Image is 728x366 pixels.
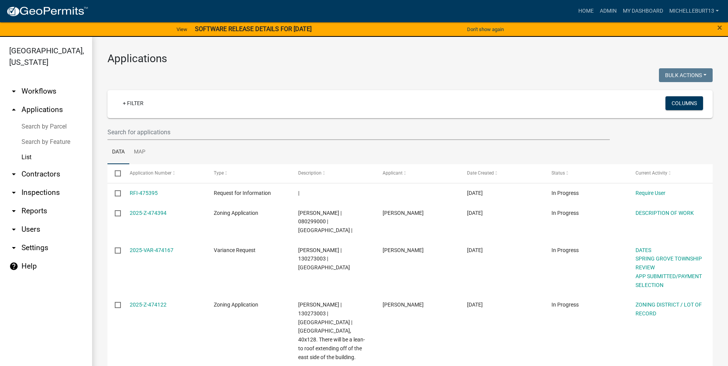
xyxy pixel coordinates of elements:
datatable-header-cell: Application Number [122,164,206,183]
i: arrow_drop_up [9,105,18,114]
h3: Applications [107,52,713,65]
span: Variance Request [214,247,256,253]
span: 09/05/2025 [467,247,483,253]
a: ZONING DISTRICT / LOT OF RECORD [636,302,702,317]
span: In Progress [551,190,579,196]
datatable-header-cell: Select [107,164,122,183]
button: Bulk Actions [659,68,713,82]
i: help [9,262,18,271]
button: Columns [665,96,703,110]
span: In Progress [551,247,579,253]
span: 09/05/2025 [467,302,483,308]
a: Data [107,140,129,165]
datatable-header-cell: Description [291,164,375,183]
input: Search for applications [107,124,610,140]
span: TROYER, ELI | 130273003 | Spring Grove | Horse barn, 40x128. There will be a lean-to roof extendi... [298,302,365,360]
span: 09/08/2025 [467,190,483,196]
a: SPRING GROVE TOWNSHIP REVIEW [636,256,702,270]
a: Map [129,140,150,165]
span: Description [298,170,322,176]
span: Status [551,170,565,176]
span: Zoning Application [214,210,258,216]
strong: SOFTWARE RELEASE DETAILS FOR [DATE] [195,25,312,33]
a: + Filter [117,96,150,110]
a: DESCRIPTION OF WORK [636,210,694,216]
button: Don't show again [464,23,507,36]
span: John Abnet [383,210,424,216]
span: Michelle Burt [383,247,424,253]
span: | [298,190,299,196]
i: arrow_drop_down [9,243,18,252]
a: michelleburt13 [666,4,722,18]
a: View [173,23,190,36]
span: In Progress [551,210,579,216]
span: Zoning Application [214,302,258,308]
span: Application Number [130,170,172,176]
span: Request for Information [214,190,271,196]
span: × [717,22,722,33]
span: Type [214,170,224,176]
i: arrow_drop_down [9,206,18,216]
a: DATES [636,247,651,253]
button: Close [717,23,722,32]
a: RFI-475395 [130,190,158,196]
a: 2025-Z-474122 [130,302,167,308]
i: arrow_drop_down [9,170,18,179]
span: Michelle Burt [383,302,424,308]
a: Admin [597,4,620,18]
a: 2025-Z-474394 [130,210,167,216]
datatable-header-cell: Applicant [375,164,460,183]
datatable-header-cell: Status [544,164,628,183]
span: Date Created [467,170,494,176]
a: APP SUBMITTED/PAYMENT SELECTION [636,273,702,288]
span: Current Activity [636,170,667,176]
span: 09/05/2025 [467,210,483,216]
span: Applicant [383,170,403,176]
datatable-header-cell: Type [206,164,291,183]
i: arrow_drop_down [9,225,18,234]
span: ABNET,JOHN | 080299000 | La Crescent | [298,210,352,234]
a: Home [575,4,597,18]
a: 2025-VAR-474167 [130,247,173,253]
a: My Dashboard [620,4,666,18]
span: TROYER, ELI | 130273003 | Spring Grove [298,247,350,271]
datatable-header-cell: Date Created [460,164,544,183]
span: In Progress [551,302,579,308]
datatable-header-cell: Current Activity [628,164,713,183]
a: Require User [636,190,665,196]
i: arrow_drop_down [9,87,18,96]
i: arrow_drop_down [9,188,18,197]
